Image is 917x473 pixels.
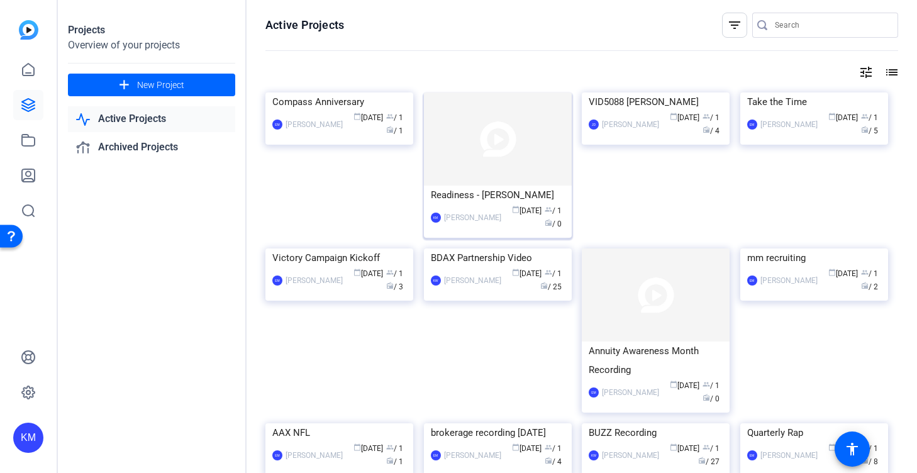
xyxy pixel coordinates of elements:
[703,113,720,122] span: / 1
[670,444,699,453] span: [DATE]
[670,381,677,388] span: calendar_today
[670,381,699,390] span: [DATE]
[703,126,710,133] span: radio
[859,65,874,80] mat-icon: tune
[13,423,43,453] div: KM
[589,387,599,398] div: EM
[353,113,361,120] span: calendar_today
[272,120,282,130] div: EM
[68,38,235,53] div: Overview of your projects
[589,120,599,130] div: JD
[386,126,403,135] span: / 1
[703,394,710,401] span: radio
[545,269,562,278] span: / 1
[431,248,565,267] div: BDAX Partnership Video
[137,79,184,92] span: New Project
[545,457,552,464] span: radio
[703,443,710,451] span: group
[545,457,562,466] span: / 4
[286,118,343,131] div: [PERSON_NAME]
[386,443,394,451] span: group
[272,275,282,286] div: EM
[431,186,565,204] div: Readiness - [PERSON_NAME]
[703,381,710,388] span: group
[545,219,552,226] span: radio
[545,220,562,228] span: / 0
[353,444,383,453] span: [DATE]
[861,269,878,278] span: / 1
[431,275,441,286] div: KW
[444,211,501,224] div: [PERSON_NAME]
[68,23,235,38] div: Projects
[272,92,406,111] div: Compass Anniversary
[727,18,742,33] mat-icon: filter_list
[861,282,869,289] span: radio
[861,126,878,135] span: / 5
[286,274,343,287] div: [PERSON_NAME]
[861,126,869,133] span: radio
[512,443,520,451] span: calendar_today
[386,444,403,453] span: / 1
[747,120,757,130] div: EM
[861,269,869,276] span: group
[386,113,394,120] span: group
[545,269,552,276] span: group
[828,113,858,122] span: [DATE]
[19,20,38,40] img: blue-gradient.svg
[512,269,520,276] span: calendar_today
[545,444,562,453] span: / 1
[545,206,562,215] span: / 1
[828,113,836,120] span: calendar_today
[703,444,720,453] span: / 1
[386,457,403,466] span: / 1
[861,113,878,122] span: / 1
[828,269,836,276] span: calendar_today
[828,269,858,278] span: [DATE]
[589,92,723,111] div: VID5088 [PERSON_NAME]
[431,423,565,442] div: brokerage recording [DATE]
[512,444,542,453] span: [DATE]
[703,394,720,403] span: / 0
[512,206,520,213] span: calendar_today
[670,443,677,451] span: calendar_today
[444,274,501,287] div: [PERSON_NAME]
[861,457,878,466] span: / 8
[828,444,858,453] span: [DATE]
[698,457,720,466] span: / 27
[589,342,723,379] div: Annuity Awareness Month Recording
[386,126,394,133] span: radio
[431,213,441,223] div: KM
[828,443,836,451] span: calendar_today
[703,126,720,135] span: / 4
[747,248,881,267] div: mm recruiting
[602,118,659,131] div: [PERSON_NAME]
[286,449,343,462] div: [PERSON_NAME]
[760,449,818,462] div: [PERSON_NAME]
[386,282,403,291] span: / 3
[602,449,659,462] div: [PERSON_NAME]
[747,275,757,286] div: EM
[444,449,501,462] div: [PERSON_NAME]
[703,381,720,390] span: / 1
[545,443,552,451] span: group
[670,113,699,122] span: [DATE]
[670,113,677,120] span: calendar_today
[272,450,282,460] div: EM
[540,282,548,289] span: radio
[386,269,403,278] span: / 1
[703,113,710,120] span: group
[861,444,878,453] span: / 1
[602,386,659,399] div: [PERSON_NAME]
[386,457,394,464] span: radio
[747,423,881,442] div: Quarterly Rap
[386,282,394,289] span: radio
[68,74,235,96] button: New Project
[353,113,383,122] span: [DATE]
[775,18,888,33] input: Search
[589,423,723,442] div: BUZZ Recording
[512,206,542,215] span: [DATE]
[698,457,706,464] span: radio
[353,269,383,278] span: [DATE]
[747,450,757,460] div: EM
[116,77,132,93] mat-icon: add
